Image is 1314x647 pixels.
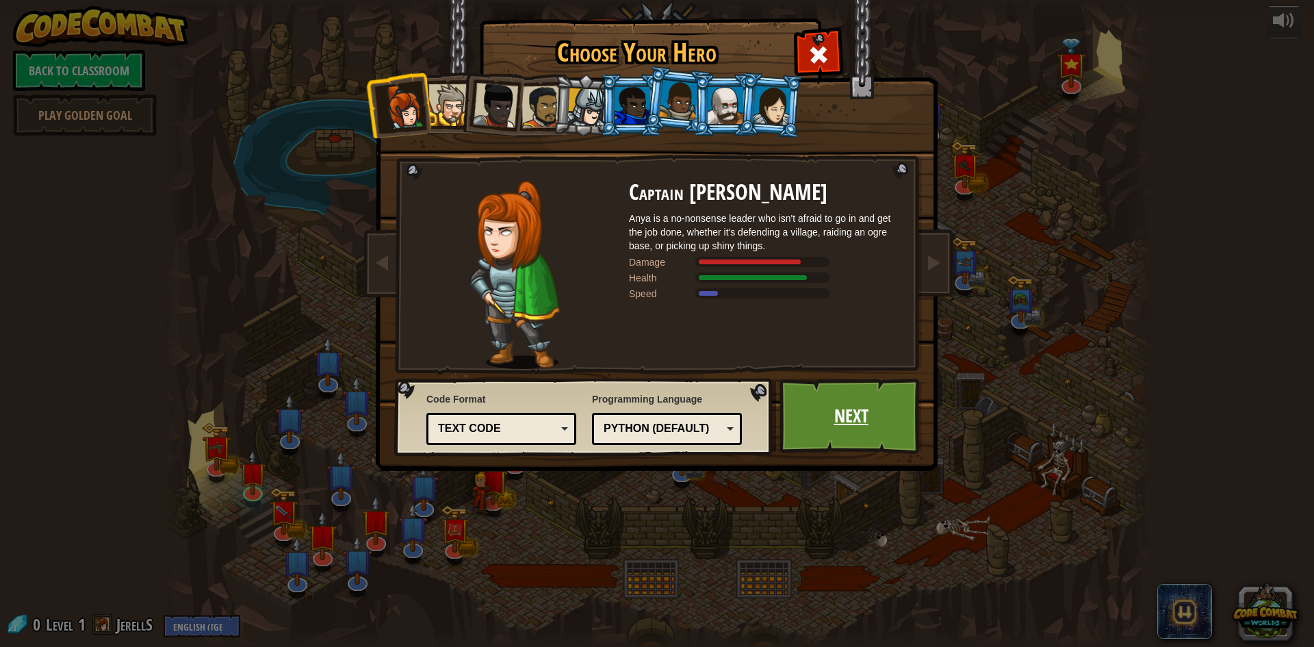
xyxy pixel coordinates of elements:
[438,421,556,437] div: Text code
[780,379,923,454] a: Next
[394,379,776,457] img: language-selector-background.png
[629,255,697,269] div: Damage
[552,73,617,138] li: Hattori Hanzō
[629,271,697,285] div: Health
[629,287,903,301] div: Moves at 6 meters per second.
[604,421,722,437] div: Python (Default)
[629,287,697,301] div: Speed
[629,255,903,269] div: Deals 120% of listed Warrior weapon damage.
[482,38,790,67] h1: Choose Your Hero
[469,181,559,369] img: captain-pose.png
[738,72,803,138] li: Illia Shieldsmith
[600,74,662,136] li: Gordon the Stalwart
[629,212,903,253] div: Anya is a no-nonsense leader who isn't afraid to go in and get the job done, whether it's defendi...
[365,71,432,138] li: Captain Anya Weston
[693,74,755,136] li: Okar Stompfoot
[643,66,711,134] li: Arryn Stonewall
[426,392,576,406] span: Code Format
[414,72,476,134] li: Sir Tharin Thunderfist
[592,392,742,406] span: Programming Language
[629,181,903,205] h2: Captain [PERSON_NAME]
[506,73,569,137] li: Alejandro the Duelist
[629,271,903,285] div: Gains 140% of listed Warrior armor health.
[458,69,525,136] li: Lady Ida Justheart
